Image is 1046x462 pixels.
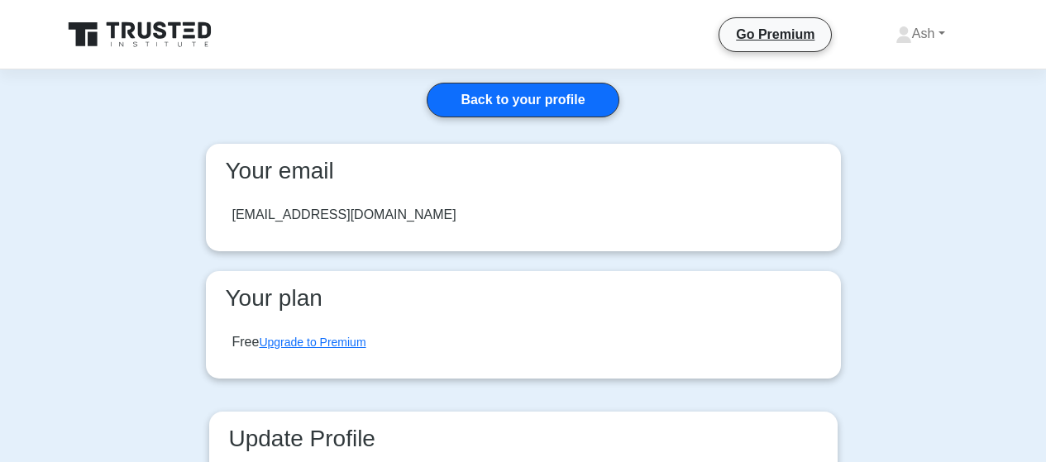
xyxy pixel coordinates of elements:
h3: Your plan [219,284,828,312]
a: Ash [856,17,985,50]
div: Free [232,332,366,352]
a: Upgrade to Premium [259,336,365,349]
div: [EMAIL_ADDRESS][DOMAIN_NAME] [232,205,456,225]
a: Go Premium [726,24,824,45]
h3: Update Profile [222,425,824,453]
a: Back to your profile [427,83,619,117]
h3: Your email [219,157,828,185]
